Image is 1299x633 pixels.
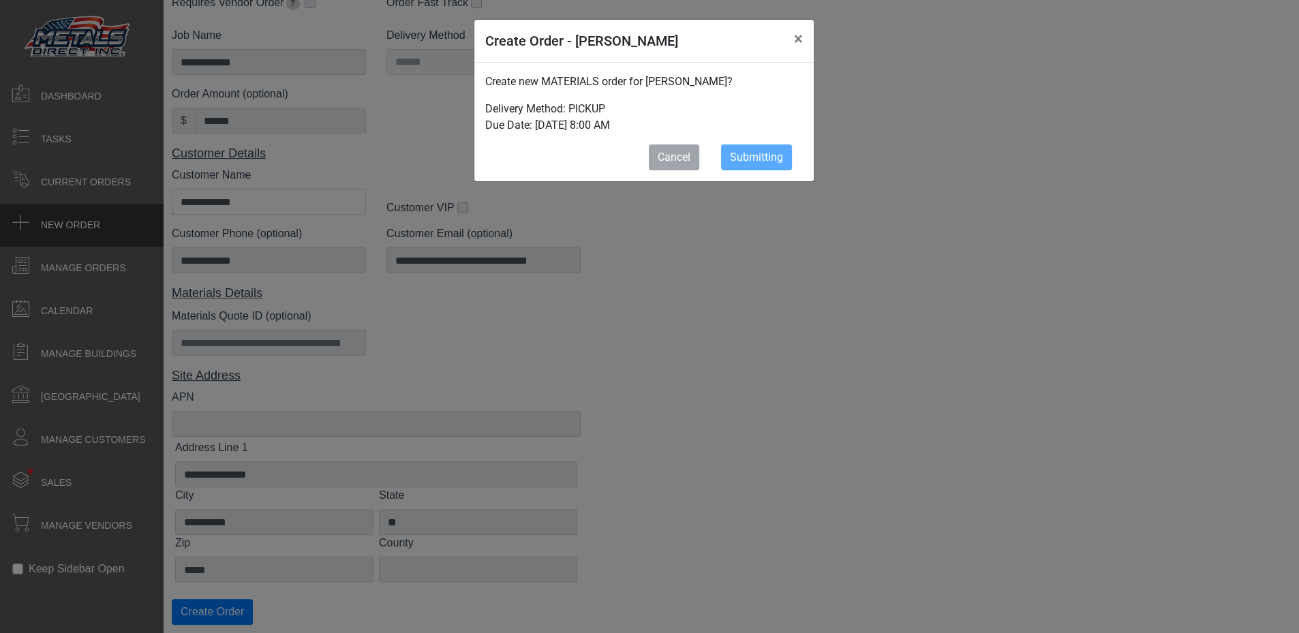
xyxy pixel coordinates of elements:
[649,144,699,170] button: Cancel
[485,101,803,134] p: Delivery Method: PICKUP Due Date: [DATE] 8:00 AM
[730,151,783,164] span: Submitting
[485,74,803,90] p: Create new MATERIALS order for [PERSON_NAME]?
[783,20,814,58] button: Close
[485,31,678,51] h5: Create Order - [PERSON_NAME]
[721,144,792,170] button: Submitting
